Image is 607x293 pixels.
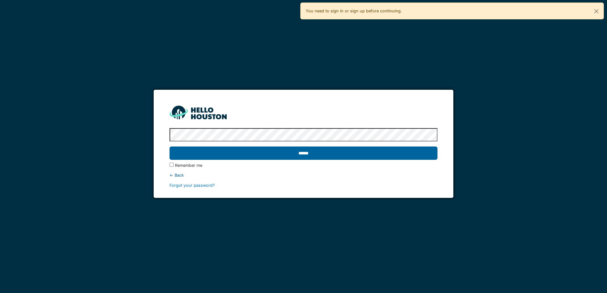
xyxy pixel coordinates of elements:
button: Close [589,3,604,20]
div: You need to sign in or sign up before continuing. [300,3,604,19]
img: HH_line-BYnF2_Hg.png [170,106,227,119]
div: ← Back [170,172,437,178]
a: Forgot your password? [170,183,215,188]
label: Remember me [175,162,202,168]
